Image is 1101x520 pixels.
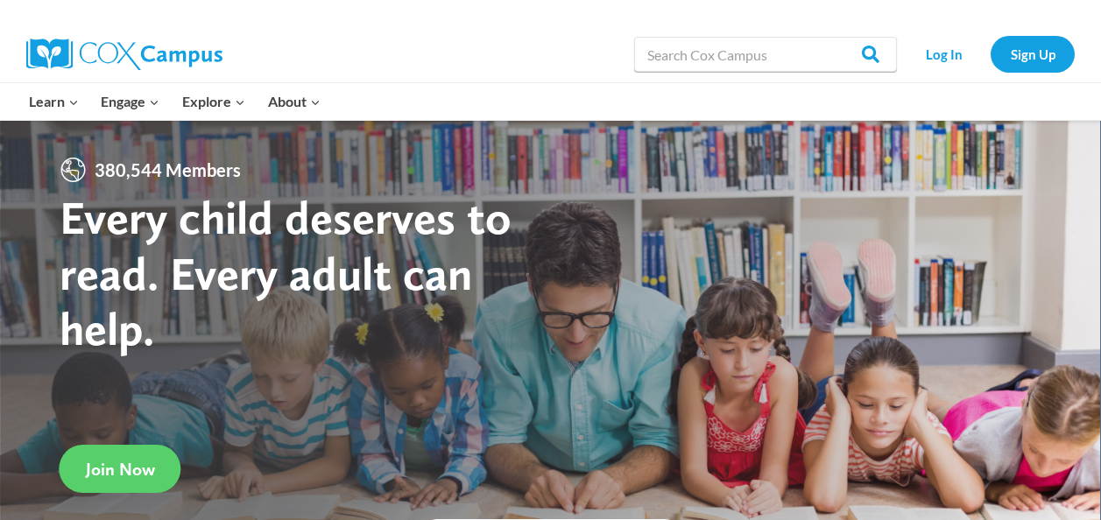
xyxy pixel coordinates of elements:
[26,39,222,70] img: Cox Campus
[86,459,155,480] span: Join Now
[906,36,982,72] a: Log In
[88,156,248,184] span: 380,544 Members
[182,90,245,113] span: Explore
[60,445,181,493] a: Join Now
[634,37,897,72] input: Search Cox Campus
[991,36,1075,72] a: Sign Up
[29,90,79,113] span: Learn
[268,90,321,113] span: About
[906,36,1075,72] nav: Secondary Navigation
[101,90,159,113] span: Engage
[60,189,512,356] strong: Every child deserves to read. Every adult can help.
[18,83,331,120] nav: Primary Navigation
